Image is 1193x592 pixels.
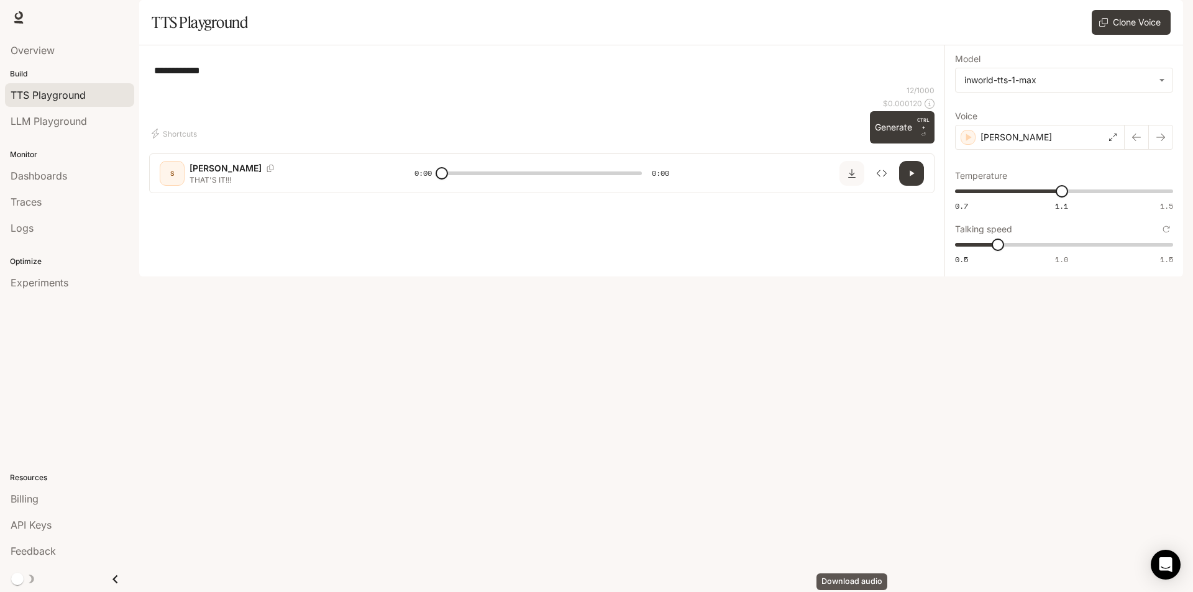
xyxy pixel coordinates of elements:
button: Shortcuts [149,124,202,143]
span: 0:00 [414,167,432,180]
div: S [162,163,182,183]
button: GenerateCTRL +⏎ [870,111,935,143]
button: Inspect [869,161,894,186]
p: Voice [955,112,977,121]
span: 0.7 [955,201,968,211]
span: 1.1 [1055,201,1068,211]
span: 0:00 [652,167,669,180]
p: ⏎ [917,116,930,139]
button: Clone Voice [1092,10,1171,35]
p: [PERSON_NAME] [980,131,1052,143]
span: 1.5 [1160,254,1173,265]
p: [PERSON_NAME] [190,162,262,175]
p: Model [955,55,980,63]
p: THAT'S IT!!! [190,175,385,185]
h1: TTS Playground [152,10,248,35]
p: 12 / 1000 [907,85,935,96]
p: Talking speed [955,225,1012,234]
button: Reset to default [1159,222,1173,236]
button: Copy Voice ID [262,165,279,172]
span: 0.5 [955,254,968,265]
div: inworld-tts-1-max [964,74,1153,86]
button: Download audio [839,161,864,186]
p: $ 0.000120 [883,98,922,109]
div: inworld-tts-1-max [956,68,1172,92]
p: Temperature [955,171,1007,180]
span: 1.0 [1055,254,1068,265]
span: 1.5 [1160,201,1173,211]
p: CTRL + [917,116,930,131]
div: Open Intercom Messenger [1151,550,1181,580]
div: Download audio [816,573,887,590]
